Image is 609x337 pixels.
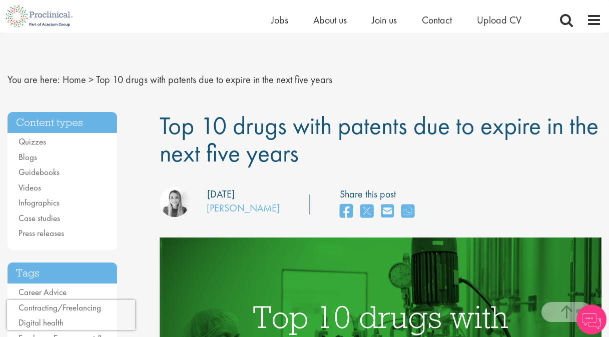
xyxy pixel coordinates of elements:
[207,187,235,201] div: [DATE]
[7,300,135,330] iframe: reCAPTCHA
[576,304,606,334] img: Chatbot
[19,166,60,177] a: Guidebooks
[19,197,60,208] a: Infographics
[19,151,37,162] a: Blogs
[8,73,60,86] span: You are here:
[381,201,394,222] a: share on email
[360,201,373,222] a: share on twitter
[19,182,41,193] a: Videos
[160,187,190,217] img: Hannah Burke
[63,73,86,86] a: breadcrumb link
[340,187,419,201] label: Share this post
[207,201,280,214] a: [PERSON_NAME]
[422,13,452,26] a: Contact
[89,73,94,86] span: >
[96,73,332,86] span: Top 10 drugs with patents due to expire in the next five years
[8,262,117,284] h3: Tags
[372,13,397,26] a: Join us
[313,13,347,26] a: About us
[271,13,288,26] a: Jobs
[160,109,598,169] span: Top 10 drugs with patents due to expire in the next five years
[401,201,414,222] a: share on whats app
[19,227,64,238] a: Press releases
[19,286,67,297] a: Career Advice
[8,112,117,133] h3: Content types
[340,201,353,222] a: share on facebook
[19,136,46,147] a: Quizzes
[19,212,60,223] a: Case studies
[477,13,521,26] a: Upload CV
